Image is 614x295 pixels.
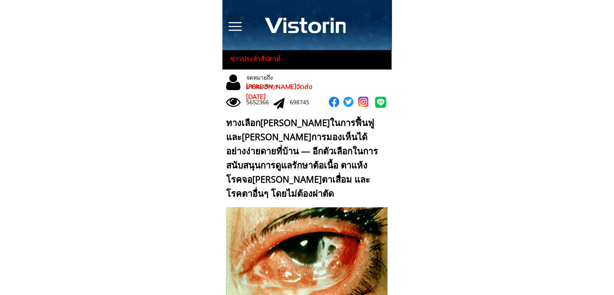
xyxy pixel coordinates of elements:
h3: ข่าวประจำสัปดาห์ [230,54,288,64]
div: จดหมายถึงบรรณาธิการ [246,73,304,91]
span: [PERSON_NAME]จัดส่ง [DATE] [246,82,312,102]
div: 5652366 [246,98,273,107]
div: ทางเลือก[PERSON_NAME]ในการฟื้นฟูและ[PERSON_NAME]การมองเห็นได้อย่างง่ายดายที่บ้าน — อีกตัวเลือกในก... [226,116,384,201]
div: 698745 [290,98,317,107]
